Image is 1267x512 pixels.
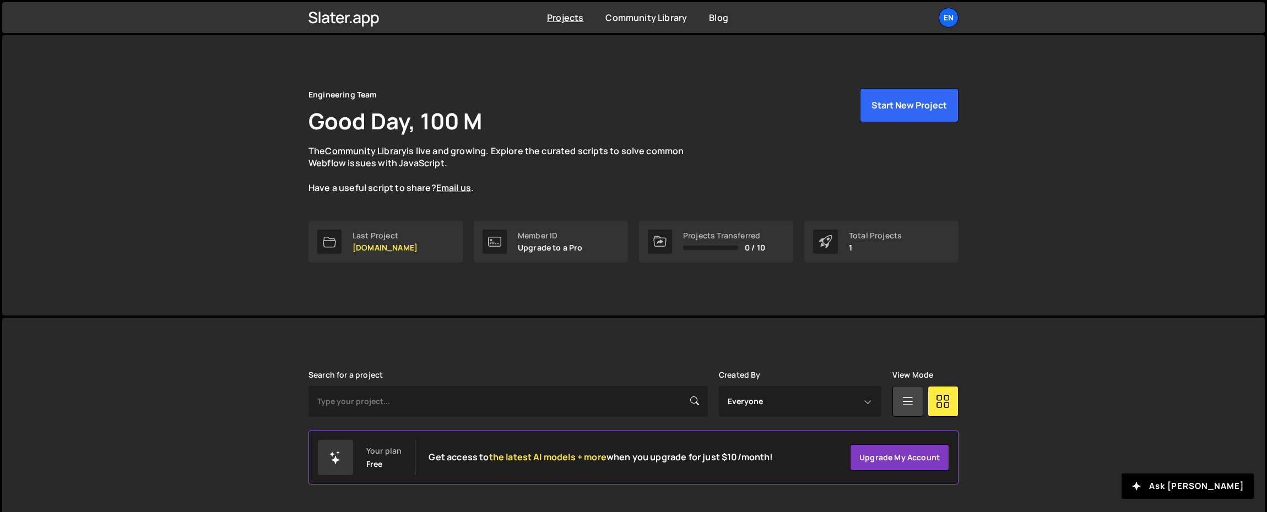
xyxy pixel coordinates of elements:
a: Email us [436,182,471,194]
a: En [939,8,959,28]
a: Community Library [325,145,407,157]
span: the latest AI models + more [489,451,607,463]
a: Upgrade my account [850,444,949,471]
button: Start New Project [860,88,959,122]
div: Engineering Team [308,88,377,101]
a: Blog [709,12,728,24]
div: Last Project [353,231,418,240]
div: Free [366,460,383,469]
p: The is live and growing. Explore the curated scripts to solve common Webflow issues with JavaScri... [308,145,705,194]
label: Created By [719,371,761,379]
a: Projects [547,12,583,24]
input: Type your project... [308,386,708,417]
a: Community Library [605,12,687,24]
label: Search for a project [308,371,383,379]
p: Upgrade to a Pro [518,243,583,252]
span: 0 / 10 [745,243,765,252]
label: View Mode [892,371,933,379]
div: Member ID [518,231,583,240]
h1: Good Day, 100 M [308,106,482,136]
a: Last Project [DOMAIN_NAME] [308,221,463,263]
div: Your plan [366,446,402,455]
p: [DOMAIN_NAME] [353,243,418,252]
div: Projects Transferred [683,231,765,240]
p: 1 [849,243,902,252]
button: Ask [PERSON_NAME] [1122,473,1254,499]
h2: Get access to when you upgrade for just $10/month! [429,452,773,462]
div: Total Projects [849,231,902,240]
